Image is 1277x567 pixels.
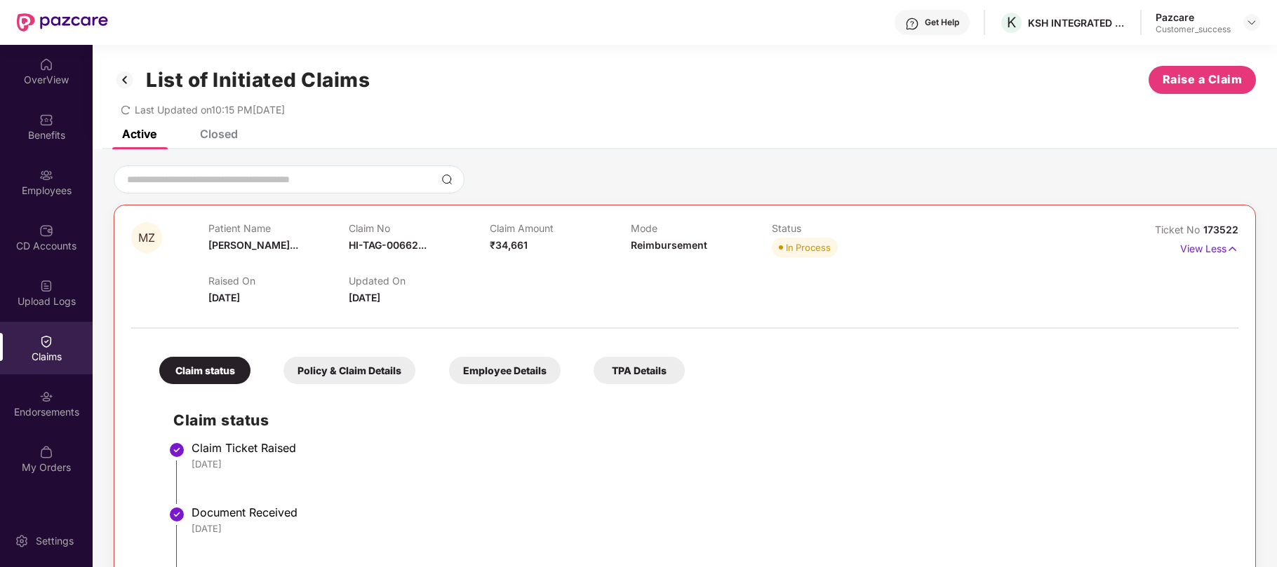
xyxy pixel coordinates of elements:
img: svg+xml;base64,PHN2ZyBpZD0iQ2xhaW0iIHhtbG5zPSJodHRwOi8vd3d3LnczLm9yZy8yMDAwL3N2ZyIgd2lkdGg9IjIwIi... [39,334,53,348]
div: In Process [786,240,831,254]
span: MZ [138,232,155,244]
span: Ticket No [1155,224,1203,235]
p: Claim Amount [490,222,631,234]
p: Updated On [349,275,490,287]
img: svg+xml;base64,PHN2ZyB4bWxucz0iaHR0cDovL3d3dy53My5vcmcvMjAwMC9zdmciIHdpZHRoPSIxNyIgaGVpZ2h0PSIxNy... [1226,241,1238,257]
img: svg+xml;base64,PHN2ZyBpZD0iSG9tZSIgeG1sbnM9Imh0dHA6Ly93d3cudzMub3JnLzIwMDAvc3ZnIiB3aWR0aD0iMjAiIG... [39,57,53,71]
p: Raised On [208,275,349,287]
img: svg+xml;base64,PHN2ZyB3aWR0aD0iMzIiIGhlaWdodD0iMzIiIHZpZXdCb3g9IjAgMCAzMiAzMiIgZmlsbD0ibm9uZSIgeG... [114,68,136,92]
span: K [1007,14,1016,31]
span: Reimbursement [631,239,707,251]
span: Last Updated on 10:15 PM[DATE] [135,104,285,116]
p: Claim No [349,222,490,234]
p: Status [772,222,913,234]
img: svg+xml;base64,PHN2ZyBpZD0iSGVscC0zMngzMiIgeG1sbnM9Imh0dHA6Ly93d3cudzMub3JnLzIwMDAvc3ZnIiB3aWR0aD... [905,17,919,31]
img: svg+xml;base64,PHN2ZyBpZD0iRW5kb3JzZW1lbnRzIiB4bWxucz0iaHR0cDovL3d3dy53My5vcmcvMjAwMC9zdmciIHdpZH... [39,390,53,404]
img: svg+xml;base64,PHN2ZyBpZD0iVXBsb2FkX0xvZ3MiIGRhdGEtbmFtZT0iVXBsb2FkIExvZ3MiIHhtbG5zPSJodHRwOi8vd3... [39,279,53,293]
div: Employee Details [449,357,561,384]
h2: Claim status [173,409,1224,432]
img: svg+xml;base64,PHN2ZyBpZD0iU3RlcC1Eb25lLTMyeDMyIiB4bWxucz0iaHR0cDovL3d3dy53My5vcmcvMjAwMC9zdmciIH... [168,506,185,523]
img: svg+xml;base64,PHN2ZyBpZD0iTXlfT3JkZXJzIiBkYXRhLW5hbWU9Ik15IE9yZGVycyIgeG1sbnM9Imh0dHA6Ly93d3cudz... [39,445,53,459]
span: 173522 [1203,224,1238,235]
span: redo [121,104,131,116]
div: Active [122,127,156,141]
img: svg+xml;base64,PHN2ZyBpZD0iU2V0dGluZy0yMHgyMCIgeG1sbnM9Imh0dHA6Ly93d3cudzMub3JnLzIwMDAvc3ZnIiB3aW... [15,534,29,548]
img: svg+xml;base64,PHN2ZyBpZD0iU3RlcC1Eb25lLTMyeDMyIiB4bWxucz0iaHR0cDovL3d3dy53My5vcmcvMjAwMC9zdmciIH... [168,442,185,458]
div: Claim status [159,357,250,384]
div: [DATE] [192,522,1224,535]
span: [DATE] [208,292,240,303]
span: ₹34,661 [490,239,528,251]
div: Claim Ticket Raised [192,441,1224,455]
p: Patient Name [208,222,349,234]
div: Pazcare [1156,11,1231,24]
img: svg+xml;base64,PHN2ZyBpZD0iRHJvcGRvd24tMzJ4MzIiIHhtbG5zPSJodHRwOi8vd3d3LnczLm9yZy8yMDAwL3N2ZyIgd2... [1246,17,1257,28]
div: [DATE] [192,458,1224,470]
img: svg+xml;base64,PHN2ZyBpZD0iU2VhcmNoLTMyeDMyIiB4bWxucz0iaHR0cDovL3d3dy53My5vcmcvMjAwMC9zdmciIHdpZH... [441,174,453,185]
div: Customer_success [1156,24,1231,35]
div: Document Received [192,505,1224,519]
div: KSH INTEGRATED LOGISTICS PRIVATE LIMITED [1028,16,1126,29]
button: Raise a Claim [1149,66,1256,94]
img: svg+xml;base64,PHN2ZyBpZD0iQmVuZWZpdHMiIHhtbG5zPSJodHRwOi8vd3d3LnczLm9yZy8yMDAwL3N2ZyIgd2lkdGg9Ij... [39,113,53,127]
span: [DATE] [349,292,380,303]
span: [PERSON_NAME]... [208,239,298,251]
div: Policy & Claim Details [283,357,415,384]
p: Mode [631,222,772,234]
img: svg+xml;base64,PHN2ZyBpZD0iRW1wbG95ZWVzIiB4bWxucz0iaHR0cDovL3d3dy53My5vcmcvMjAwMC9zdmciIHdpZHRoPS... [39,168,53,182]
h1: List of Initiated Claims [146,68,370,92]
div: Get Help [925,17,959,28]
div: Closed [200,127,238,141]
span: Raise a Claim [1163,71,1243,88]
span: HI-TAG-00662... [349,239,427,251]
img: svg+xml;base64,PHN2ZyBpZD0iQ0RfQWNjb3VudHMiIGRhdGEtbmFtZT0iQ0QgQWNjb3VudHMiIHhtbG5zPSJodHRwOi8vd3... [39,224,53,238]
div: TPA Details [594,357,685,384]
img: New Pazcare Logo [17,13,108,32]
p: View Less [1180,238,1238,257]
div: Settings [32,534,78,548]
